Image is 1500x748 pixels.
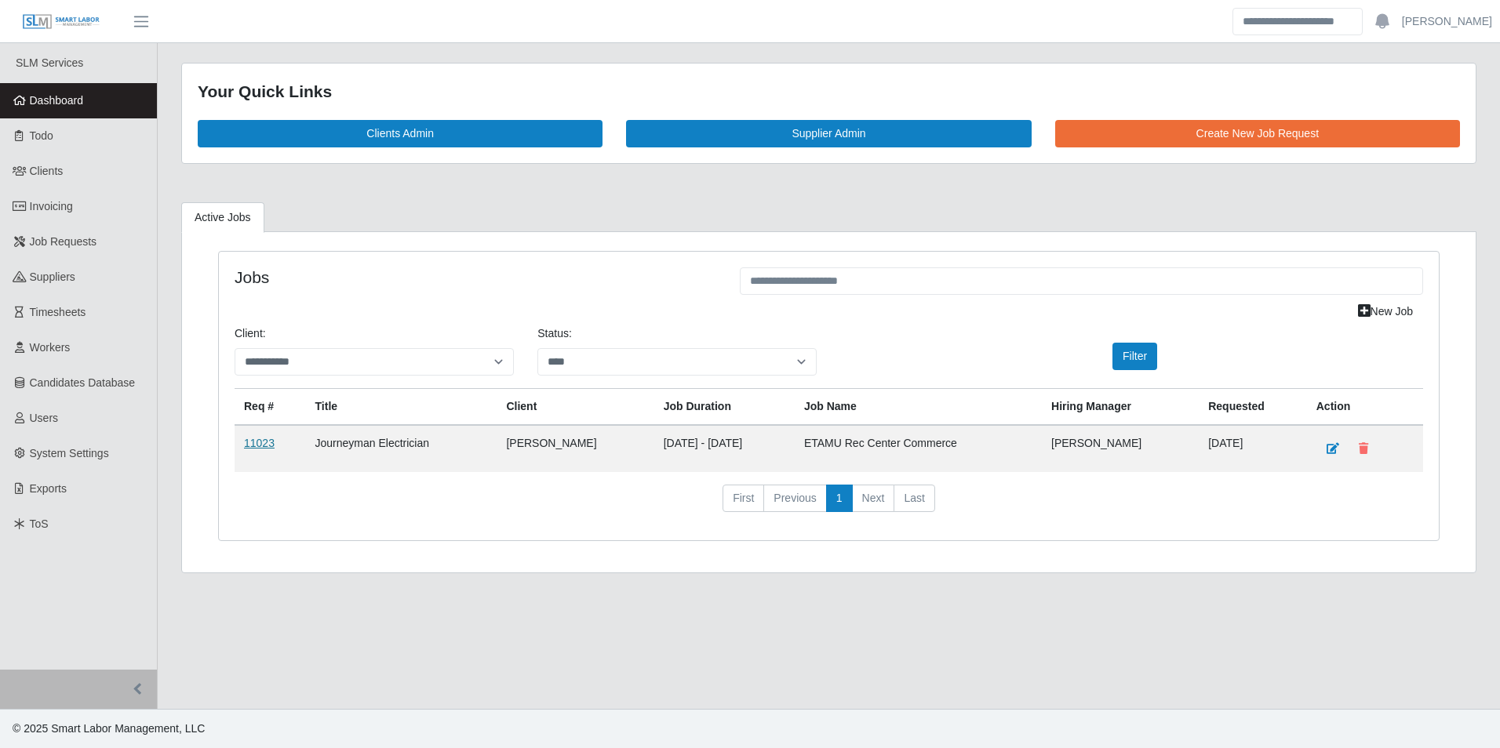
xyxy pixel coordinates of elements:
[497,425,654,472] td: [PERSON_NAME]
[1055,120,1460,147] a: Create New Job Request
[16,56,83,69] span: SLM Services
[235,267,716,287] h4: Jobs
[235,388,306,425] th: Req #
[30,517,49,530] span: ToS
[198,120,603,147] a: Clients Admin
[22,13,100,31] img: SLM Logo
[1112,343,1157,370] button: Filter
[30,306,86,318] span: Timesheets
[537,325,572,342] label: Status:
[30,341,71,354] span: Workers
[30,94,84,107] span: Dashboard
[1199,425,1307,472] td: [DATE]
[235,485,1423,525] nav: pagination
[1348,298,1423,325] a: New Job
[1402,13,1492,30] a: [PERSON_NAME]
[1199,388,1307,425] th: Requested
[795,388,1042,425] th: Job Name
[30,235,97,248] span: Job Requests
[30,376,136,389] span: Candidates Database
[306,425,497,472] td: Journeyman Electrician
[235,325,266,342] label: Client:
[30,200,73,212] span: Invoicing
[13,722,205,735] span: © 2025 Smart Labor Management, LLC
[1042,425,1199,472] td: [PERSON_NAME]
[497,388,654,425] th: Client
[1307,388,1423,425] th: Action
[826,485,853,513] a: 1
[654,425,795,472] td: [DATE] - [DATE]
[654,388,795,425] th: Job Duration
[30,482,67,495] span: Exports
[30,412,59,424] span: Users
[1232,8,1363,35] input: Search
[30,447,109,459] span: System Settings
[306,388,497,425] th: Title
[244,437,275,449] a: 11023
[30,165,64,177] span: Clients
[1042,388,1199,425] th: Hiring Manager
[795,425,1042,472] td: ETAMU Rec Center Commerce
[198,79,1460,104] div: Your Quick Links
[30,129,53,142] span: Todo
[181,202,264,233] a: Active Jobs
[30,271,75,283] span: Suppliers
[626,120,1031,147] a: Supplier Admin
